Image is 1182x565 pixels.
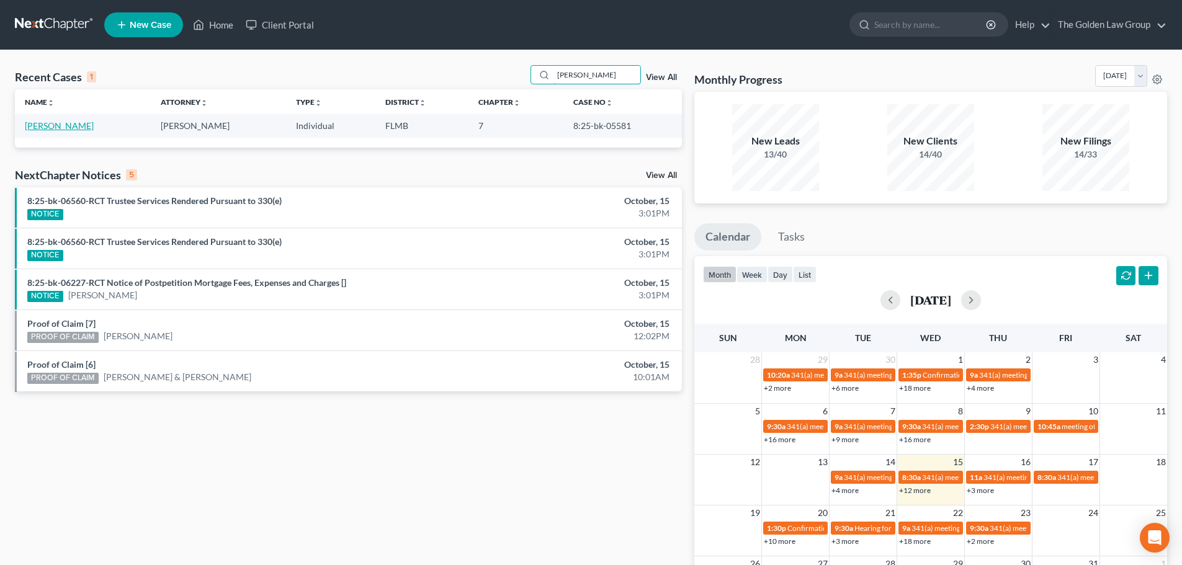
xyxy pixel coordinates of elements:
div: NOTICE [27,250,63,261]
span: 9:30a [970,523,988,533]
a: [PERSON_NAME] [104,330,172,342]
td: FLMB [375,114,468,137]
a: Nameunfold_more [25,97,55,107]
div: October, 15 [463,277,669,289]
span: 341(a) meeting for [PERSON_NAME] [844,422,964,431]
span: 21 [884,505,897,520]
div: October, 15 [463,236,669,248]
a: 8:25-bk-06227-RCT Notice of Postpetition Mortgage Fees, Expenses and Charges [] [27,277,346,288]
span: 28 [749,352,761,367]
div: October, 15 [463,195,669,207]
a: 8:25-bk-06560-RCT Trustee Services Rendered Pursuant to 330(e) [27,236,282,247]
div: 12:02PM [463,330,669,342]
a: The Golden Law Group [1052,14,1166,36]
div: New Leads [732,134,819,148]
span: 341(a) meeting for [PERSON_NAME] [922,473,1042,482]
h2: [DATE] [910,293,951,306]
span: 9:30a [902,422,921,431]
a: Typeunfold_more [296,97,322,107]
div: 10:01AM [463,371,669,383]
span: 9a [835,422,843,431]
td: Individual [286,114,375,137]
span: 1:30p [767,523,786,533]
a: View All [646,171,677,180]
div: Recent Cases [15,69,96,84]
h3: Monthly Progress [694,72,782,87]
input: Search by name... [874,13,988,36]
a: Attorneyunfold_more [161,97,208,107]
i: unfold_more [606,99,613,107]
span: 7 [889,404,897,419]
i: unfold_more [419,99,426,107]
span: 3 [1092,352,1099,367]
i: unfold_more [513,99,521,107]
a: +3 more [967,486,994,495]
span: 1 [957,352,964,367]
i: unfold_more [315,99,322,107]
div: NextChapter Notices [15,167,137,182]
a: +16 more [899,435,931,444]
i: unfold_more [47,99,55,107]
button: list [793,266,817,283]
span: 11 [1155,404,1167,419]
span: 23 [1019,505,1032,520]
span: Mon [785,332,807,343]
span: 19 [749,505,761,520]
button: week [737,266,768,283]
div: NOTICE [27,209,63,220]
span: Tue [855,332,871,343]
span: 1:35p [902,370,921,380]
div: 3:01PM [463,207,669,220]
span: 13 [817,455,829,469]
div: PROOF OF CLAIM [27,332,99,343]
span: 8:30a [1037,473,1056,482]
span: 341(a) meeting for [PERSON_NAME] [787,422,907,431]
span: 4 [1160,352,1167,367]
td: [PERSON_NAME] [151,114,287,137]
span: 10:45a [1037,422,1060,431]
span: 341(a) meeting for [PERSON_NAME] [844,370,964,380]
button: day [768,266,793,283]
a: View All [646,73,677,82]
span: 9:30a [835,523,853,533]
span: 341(a) meeting for [PERSON_NAME] [990,523,1109,533]
td: 8:25-bk-05581 [563,114,682,137]
span: 9:30a [767,422,786,431]
span: 8:30a [902,473,921,482]
span: 341(a) meeting for [PERSON_NAME] & [PERSON_NAME] [983,473,1169,482]
span: 9a [970,370,978,380]
a: +16 more [764,435,795,444]
span: Sat [1126,332,1141,343]
span: New Case [130,20,171,30]
div: NOTICE [27,291,63,302]
i: unfold_more [200,99,208,107]
div: October, 15 [463,358,669,371]
a: Proof of Claim [6] [27,359,96,370]
span: 341(a) meeting for [PERSON_NAME] [791,370,911,380]
input: Search by name... [553,66,640,84]
span: 2 [1024,352,1032,367]
span: 25 [1155,505,1167,520]
a: +12 more [899,486,931,495]
div: 5 [126,169,137,180]
a: +4 more [831,486,859,495]
span: 20 [817,505,829,520]
span: Hearing for [PERSON_NAME] [PERSON_NAME] [854,523,1011,533]
a: Case Nounfold_more [573,97,613,107]
span: 30 [884,352,897,367]
a: +9 more [831,435,859,444]
span: 341(a) meeting for [PERSON_NAME] [922,422,1042,431]
div: 14/33 [1042,148,1129,161]
span: 18 [1155,455,1167,469]
a: Proof of Claim [7] [27,318,96,329]
span: 22 [952,505,964,520]
a: Home [187,14,240,36]
div: 13/40 [732,148,819,161]
span: 9 [1024,404,1032,419]
span: 16 [1019,455,1032,469]
span: 14 [884,455,897,469]
td: 7 [468,114,563,137]
span: 24 [1087,505,1099,520]
a: +10 more [764,536,795,546]
span: 17 [1087,455,1099,469]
